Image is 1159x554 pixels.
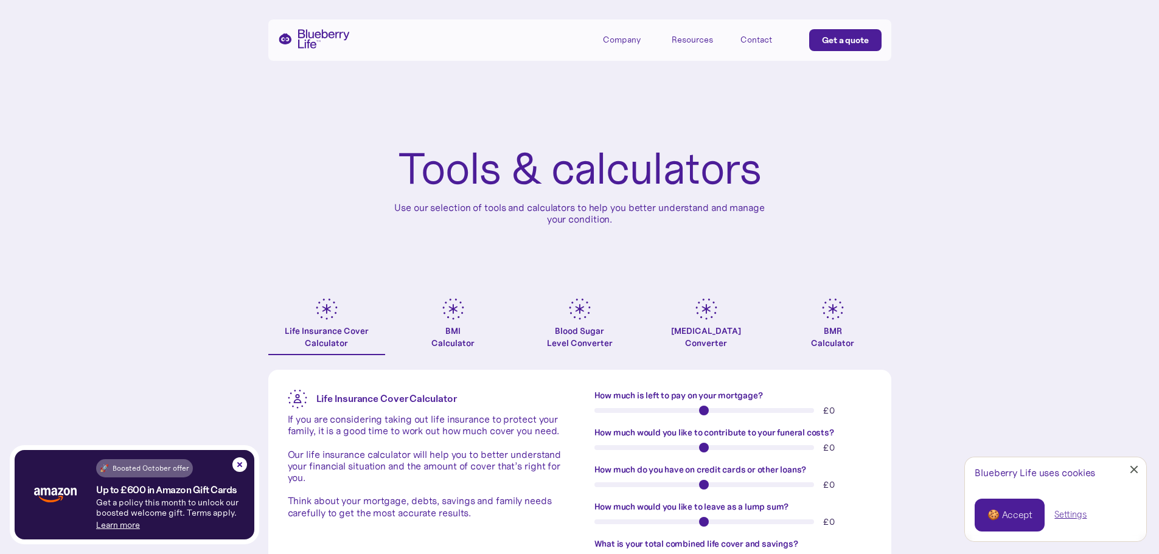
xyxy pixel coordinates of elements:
div: £ [823,516,871,528]
a: Blood SugarLevel Converter [521,298,638,355]
a: Get a quote [809,29,882,51]
span: 0 [829,405,835,416]
strong: Life Insurance Cover Calculator [316,392,457,404]
div: Company [603,35,641,45]
label: How much would you like to contribute to your funeral costs? [594,426,872,438]
div: £ [823,479,871,491]
div: 🍪 Accept [987,508,1032,522]
div: Resources [672,35,713,45]
a: home [278,29,350,49]
div: Blueberry Life uses cookies [975,467,1136,479]
a: 🍪 Accept [975,499,1045,531]
a: Contact [740,29,795,49]
label: What is your total combined life cover and savings? [594,538,872,550]
a: Learn more [96,519,140,530]
a: BMRCalculator [774,298,891,355]
div: £ [823,441,871,454]
span: 0 [829,479,835,490]
div: BMI Calculator [431,325,475,349]
div: Contact [740,35,772,45]
div: BMR Calculator [811,325,854,349]
a: Life Insurance Cover Calculator [268,298,385,355]
span: 0 [829,516,835,527]
p: Use our selection of tools and calculators to help you better understand and manage your condition. [385,202,774,225]
label: How much do you have on credit cards or other loans? [594,463,872,476]
div: Company [603,29,658,49]
label: How much is left to pay on your mortgage? [594,389,872,401]
div: [MEDICAL_DATA] Converter [671,325,741,349]
div: Resources [672,29,726,49]
div: Life Insurance Cover Calculator [268,325,385,349]
a: Settings [1054,508,1087,521]
div: Get a quote [822,34,869,46]
h4: Up to £600 in Amazon Gift Cards [96,485,237,495]
h1: Tools & calculators [398,146,761,192]
div: £ [823,404,871,417]
div: 🚀 Boosted October offer [100,462,189,474]
label: How much would you like to leave as a lump sum? [594,500,872,513]
p: Get a policy this month to unlock our boosted welcome gift. Terms apply. [96,497,254,518]
a: [MEDICAL_DATA]Converter [648,298,765,355]
p: If you are considering taking out life insurance to protect your family, it is a good time to wor... [288,414,565,519]
span: 0 [829,442,835,453]
div: Blood Sugar Level Converter [547,325,613,349]
a: Close Cookie Popup [1122,457,1146,482]
a: BMICalculator [395,298,512,355]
